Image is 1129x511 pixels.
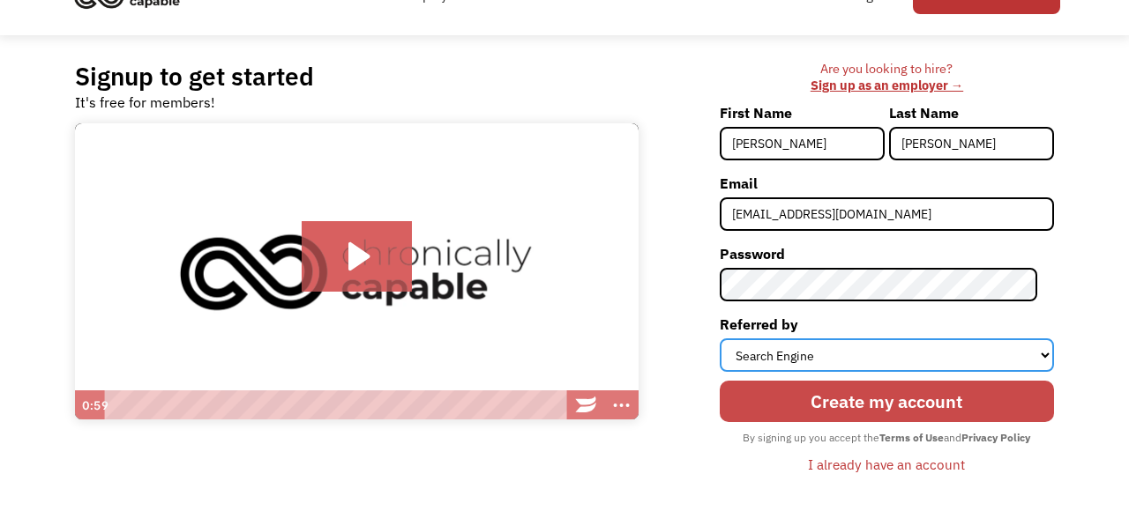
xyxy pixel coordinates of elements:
[720,127,885,160] input: Joni
[75,92,215,113] div: It's free for members!
[808,454,965,475] div: I already have an account
[889,99,1054,127] label: Last Name
[568,390,603,420] a: Wistia Logo -- Learn More
[75,123,639,421] img: Introducing Chronically Capable
[811,77,963,93] a: Sign up as an employer →
[720,310,1054,338] label: Referred by
[879,431,944,444] strong: Terms of Use
[720,99,1054,479] form: Member-Signup-Form
[720,197,1054,231] input: john@doe.com
[961,431,1030,444] strong: Privacy Policy
[603,390,639,420] button: Show more buttons
[720,61,1054,93] div: Are you looking to hire? ‍
[720,99,885,127] label: First Name
[720,169,1054,197] label: Email
[75,61,314,92] h2: Signup to get started
[720,381,1054,422] input: Create my account
[114,390,560,420] div: Playbar
[720,240,1054,268] label: Password
[302,221,412,292] button: Play Video: Introducing Chronically Capable
[889,127,1054,160] input: Mitchell
[795,449,978,479] a: I already have an account
[734,426,1039,449] div: By signing up you accept the and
